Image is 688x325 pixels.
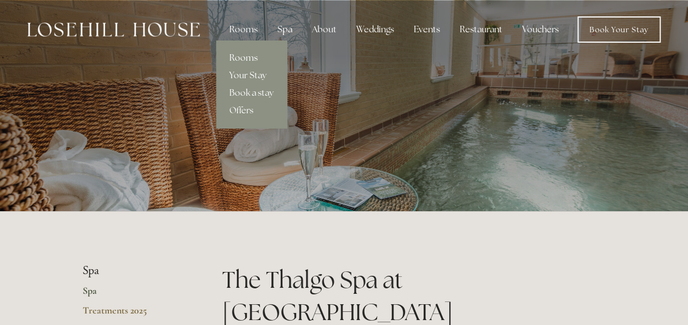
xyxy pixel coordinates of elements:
[83,285,187,304] a: Spa
[451,19,511,40] div: Restaurant
[216,102,287,119] a: Offers
[83,264,187,278] li: Spa
[216,67,287,84] a: Your Stay
[27,22,200,37] img: Losehill House
[216,49,287,67] a: Rooms
[269,19,301,40] div: Spa
[513,19,568,40] a: Vouchers
[303,19,345,40] div: About
[221,19,267,40] div: Rooms
[216,84,287,102] a: Book a stay
[405,19,449,40] div: Events
[348,19,403,40] div: Weddings
[577,16,661,43] a: Book Your Stay
[83,304,187,324] a: Treatments 2025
